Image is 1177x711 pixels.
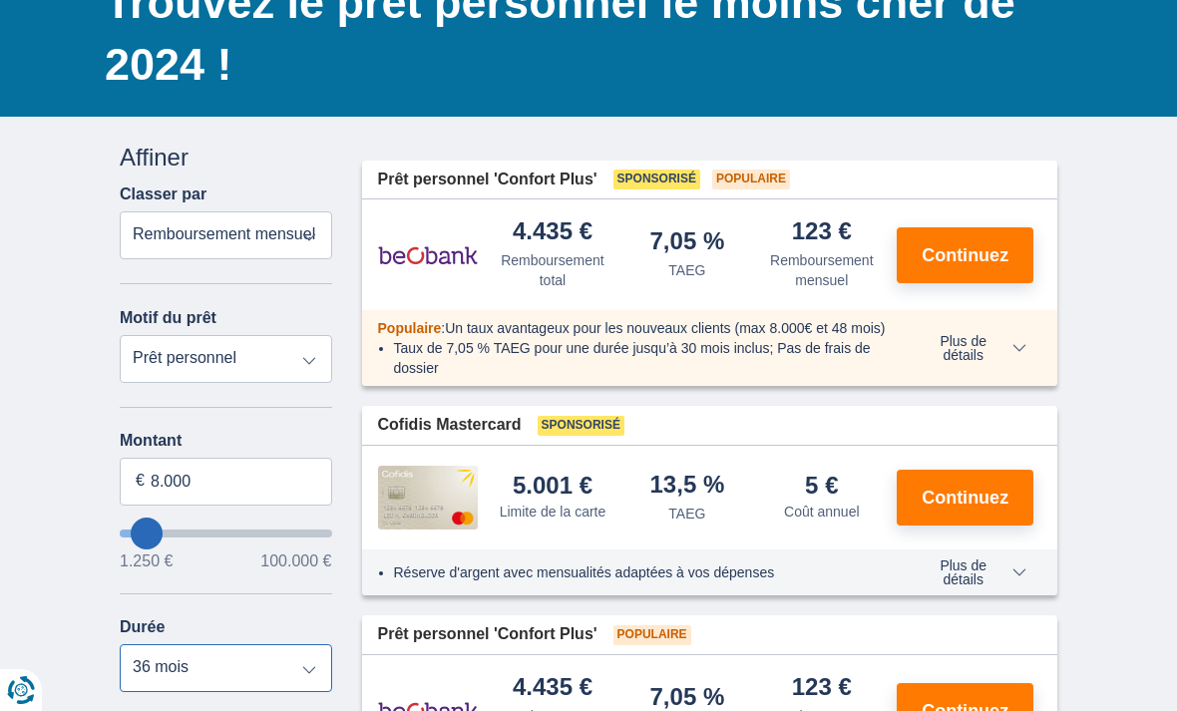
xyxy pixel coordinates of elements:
[792,219,852,246] div: 123 €
[712,170,790,189] span: Populaire
[120,185,206,203] label: Classer par
[897,227,1033,283] button: Continuez
[445,320,885,336] span: Un taux avantageux pour les nouveaux clients (max 8.000€ et 48 mois)
[668,260,705,280] div: TAEG
[260,553,331,569] span: 100.000 €
[120,309,216,327] label: Motif du prêt
[120,141,332,175] div: Affiner
[494,250,612,290] div: Remboursement total
[805,474,838,498] div: 5 €
[918,334,1026,362] span: Plus de détails
[762,250,881,290] div: Remboursement mensuel
[613,170,700,189] span: Sponsorisé
[378,169,597,191] span: Prêt personnel 'Confort Plus'
[513,474,592,498] div: 5.001 €
[903,333,1041,363] button: Plus de détails
[378,623,597,646] span: Prêt personnel 'Confort Plus'
[792,675,852,702] div: 123 €
[120,553,173,569] span: 1.250 €
[120,432,332,450] label: Montant
[394,562,888,582] li: Réserve d'argent avec mensualités adaptées à vos dépenses
[120,618,165,636] label: Durée
[378,320,442,336] span: Populaire
[922,246,1008,264] span: Continuez
[784,502,860,522] div: Coût annuel
[613,625,691,645] span: Populaire
[650,229,725,256] div: 7,05 %
[378,466,478,530] img: pret personnel Cofidis CC
[918,558,1026,586] span: Plus de détails
[362,318,904,338] div: :
[513,219,592,246] div: 4.435 €
[120,530,332,537] input: wantToBorrow
[650,473,725,500] div: 13,5 %
[378,414,522,437] span: Cofidis Mastercard
[538,416,624,436] span: Sponsorisé
[897,470,1033,526] button: Continuez
[922,489,1008,507] span: Continuez
[500,502,606,522] div: Limite de la carte
[513,675,592,702] div: 4.435 €
[378,230,478,280] img: pret personnel Beobank
[903,557,1041,587] button: Plus de détails
[136,470,145,493] span: €
[394,338,888,378] li: Taux de 7,05 % TAEG pour une durée jusqu’à 30 mois inclus; Pas de frais de dossier
[668,504,705,524] div: TAEG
